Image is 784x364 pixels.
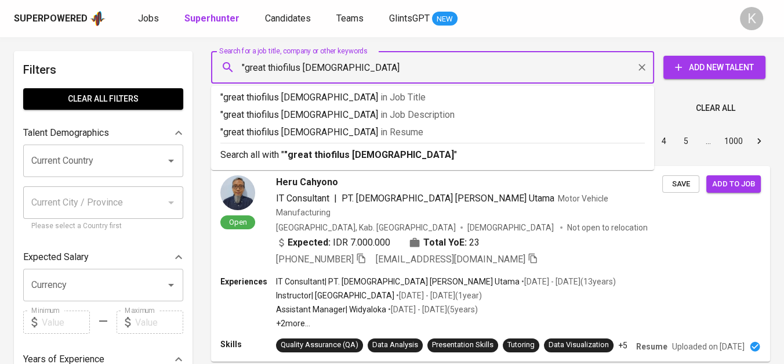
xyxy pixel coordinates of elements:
[740,7,763,30] div: K
[549,340,609,351] div: Data Visualization
[699,135,717,147] div: …
[386,304,478,315] p: • [DATE] - [DATE] ( 5 years )
[276,276,520,287] p: IT Consultant | PT. [DEMOGRAPHIC_DATA] [PERSON_NAME] Utama
[662,175,699,193] button: Save
[663,56,765,79] button: Add New Talent
[31,221,175,232] p: Please select a Country first
[135,311,183,334] input: Value
[23,246,183,269] div: Expected Salary
[432,340,493,351] div: Presentation Skills
[276,318,616,329] p: +2 more ...
[334,192,337,206] span: |
[567,222,648,233] p: Not open to relocation
[220,175,255,210] img: 0192a7bf4262ae011907fb17311cb18f.jpg
[389,13,430,24] span: GlintsGPT
[276,194,608,217] span: Motor Vehicle Manufacturing
[23,88,183,110] button: Clear All filters
[265,13,311,24] span: Candidates
[23,126,109,140] p: Talent Demographics
[276,304,386,315] p: Assistant Manager | Widyaloka
[706,175,761,193] button: Add to job
[276,175,338,189] span: Heru Cahyono
[380,109,455,120] span: in Job Description
[389,12,458,26] a: GlintsGPT NEW
[520,276,616,287] p: • [DATE] - [DATE] ( 13 years )
[220,108,645,122] p: "great thiofilus [DEMOGRAPHIC_DATA]
[220,276,276,287] p: Experiences
[32,92,174,106] span: Clear All filters
[432,13,458,25] span: NEW
[220,91,645,104] p: "great thiofilus [DEMOGRAPHIC_DATA]
[668,178,694,191] span: Save
[284,149,454,160] b: "great thiofilus [DEMOGRAPHIC_DATA]
[14,10,106,27] a: Superpoweredapp logo
[336,13,364,24] span: Teams
[276,254,354,265] span: [PHONE_NUMBER]
[376,254,525,265] span: [EMAIL_ADDRESS][DOMAIN_NAME]
[211,166,770,362] a: OpenHeru CahyonoIT Consultant|PT. [DEMOGRAPHIC_DATA] [PERSON_NAME] UtamaMotor Vehicle Manufacturi...
[672,341,745,352] p: Uploaded on [DATE]
[220,338,276,350] p: Skills
[634,59,650,75] button: Clear
[138,13,159,24] span: Jobs
[184,13,239,24] b: Superhunter
[276,193,329,204] span: IT Consultant
[565,132,770,150] nav: pagination navigation
[394,290,482,301] p: • [DATE] - [DATE] ( 1 year )
[163,277,179,293] button: Open
[220,148,645,162] p: Search all with " "
[90,10,106,27] img: app logo
[14,12,88,26] div: Superpowered
[276,222,456,233] div: [GEOGRAPHIC_DATA], Kab. [GEOGRAPHIC_DATA]
[342,193,554,204] span: PT. [DEMOGRAPHIC_DATA] [PERSON_NAME] Utama
[423,236,467,250] b: Total YoE:
[469,236,480,250] span: 23
[265,12,313,26] a: Candidates
[288,236,331,250] b: Expected:
[655,132,673,150] button: Go to page 4
[184,12,242,26] a: Superhunter
[23,250,89,264] p: Expected Salary
[696,101,735,116] span: Clear All
[281,340,358,351] div: Quality Assurance (QA)
[750,132,768,150] button: Go to next page
[691,98,740,119] button: Clear All
[507,340,535,351] div: Tutoring
[336,12,366,26] a: Teams
[673,60,756,75] span: Add New Talent
[636,341,667,352] p: Resume
[712,178,755,191] span: Add to job
[677,132,695,150] button: Go to page 5
[372,340,418,351] div: Data Analysis
[138,12,161,26] a: Jobs
[276,290,394,301] p: Instructor | [GEOGRAPHIC_DATA]
[380,127,423,138] span: in Resume
[42,311,90,334] input: Value
[276,236,390,250] div: IDR 7.000.000
[467,222,556,233] span: [DEMOGRAPHIC_DATA]
[380,92,426,103] span: in Job Title
[721,132,746,150] button: Go to page 1000
[618,340,627,351] p: +5
[220,125,645,139] p: "great thiofilus [DEMOGRAPHIC_DATA]
[163,153,179,169] button: Open
[23,60,183,79] h6: Filters
[224,217,252,227] span: Open
[23,121,183,145] div: Talent Demographics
